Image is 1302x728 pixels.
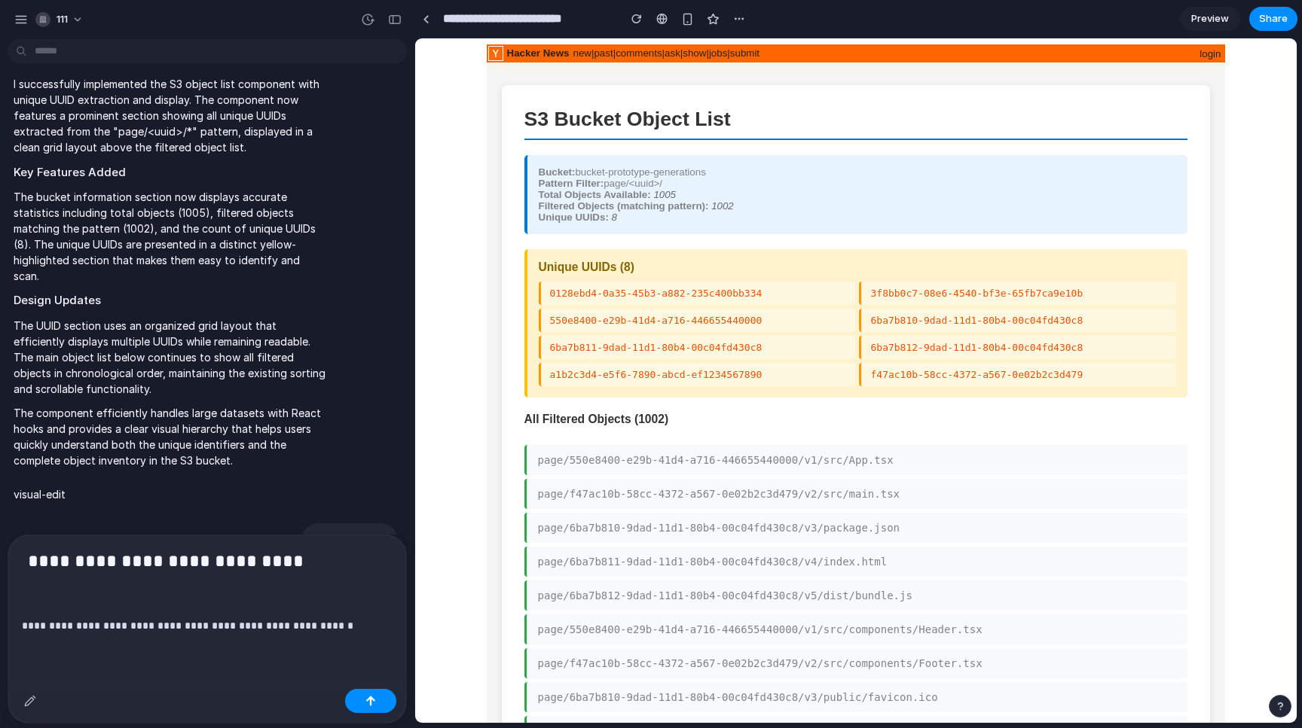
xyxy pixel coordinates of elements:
a: show [267,9,291,20]
p: <b> hello </b> [315,532,384,548]
strong: Filtered Objects (matching pattern): [124,162,294,173]
a: ask [249,9,265,20]
span: Share [1259,11,1288,26]
p: I successfully implemented the S3 object list component with unique UUID extraction and display. ... [14,76,325,155]
li: 6ba7b811-9dad-11d1-80b4-00c04fd430c8 [124,297,441,321]
li: 6ba7b810-9dad-11d1-80b4-00c04fd430c8 [444,270,761,294]
li: page/6ba7b812-9dad-11d1-80b4-00c04fd430c8/v5/dist/bundle.js [109,542,773,572]
li: page/550e8400-e29b-41d4-a716-446655440000/v1/src/App.tsx [109,407,773,437]
li: a1b2c3d4-e5f6-7890-abcd-ef1234567890 [124,324,441,348]
a: comments [200,9,246,20]
p: The component efficiently handles large datasets with React hooks and provides a clear visual hie... [14,405,325,468]
li: page/6ba7b810-9dad-11d1-80b4-00c04fd430c8/v3/public/favicon.ico [109,644,773,674]
a: Hacker News [92,9,154,20]
a: jobs [294,9,312,20]
h3: Unique UUIDs ( 8 ) [124,222,762,236]
img: y18-gbey.svg [73,8,88,23]
strong: Bucket: [124,128,160,139]
p: The UUID section uses an organized grid layout that efficiently displays multiple UUIDs while rem... [14,318,325,397]
strong: Unique UUIDs: [124,173,194,184]
h3: All Filtered Objects ( 1002 ) [109,374,773,388]
a: Preview [1180,7,1240,31]
div: bucket-prototype-generations page/<uuid>/ [109,117,773,196]
button: 111 [29,8,91,32]
li: 0128ebd4-0a35-45b3-a882-235c400bb334 [124,243,441,267]
li: 3f8bb0c7-08e6-4540-bf3e-65fb7ca9e10b [444,243,761,267]
li: 550e8400-e29b-41d4-a716-446655440000 [124,270,441,294]
li: page/f47ac10b-58cc-4372-a567-0e02b2c3d479/v2/src/main.tsx [109,440,773,471]
li: 6ba7b812-9dad-11d1-80b4-00c04fd430c8 [444,297,761,321]
strong: Total Objects Available: [124,151,236,162]
a: login [784,10,805,21]
span: 111 [57,12,68,27]
p: The bucket information section now displays accurate statistics including total objects (1005), f... [14,189,325,284]
li: page/6ba7b810-9dad-11d1-80b4-00c04fd430c8/v3/package.json [109,474,773,504]
li: page/f47ac10b-58cc-4372-a567-0e02b2c3d479/v2/src/components/Footer.tsx [109,610,773,640]
span: | | | | | | [91,9,345,20]
p: visual-edit [14,486,66,502]
h2: Design Updates [14,292,325,309]
button: Share [1249,7,1297,31]
strong: Pattern Filter: [124,139,189,151]
h2: Key Features Added [14,164,325,181]
span: Preview [1191,11,1229,26]
span: 1002 [296,162,319,173]
a: past [179,9,197,20]
span: 8 [197,173,202,184]
a: submit [315,9,344,20]
h1: S3 Bucket Object List [109,69,773,102]
span: 1005 [238,151,261,162]
li: page/550e8400-e29b-41d4-a716-446655440000/v1/src/components/Header.tsx [109,576,773,606]
li: f47ac10b-58cc-4372-a567-0e02b2c3d479 [444,324,761,348]
a: new [158,9,176,20]
li: page/6ba7b811-9dad-11d1-80b4-00c04fd430c8/v4/README.md [109,678,773,708]
li: page/6ba7b811-9dad-11d1-80b4-00c04fd430c8/v4/index.html [109,508,773,538]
